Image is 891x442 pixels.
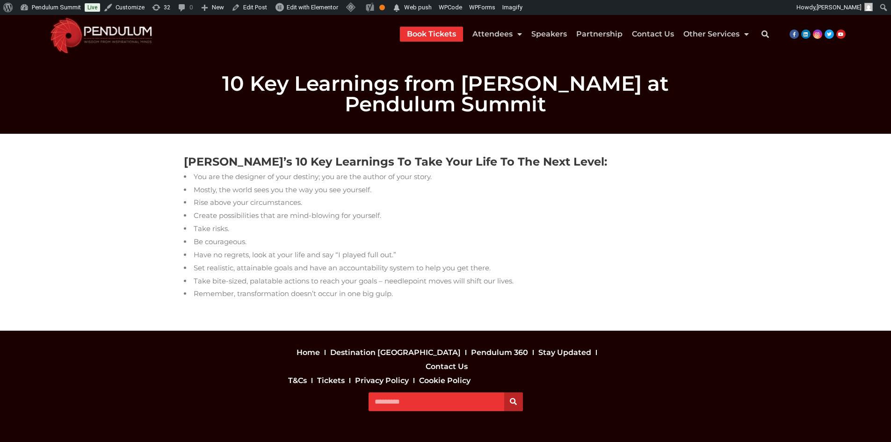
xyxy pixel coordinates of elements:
a: Home [294,346,322,360]
li: Remember, transformation doesn’t occur in one big gulp. [184,287,708,300]
a: Stay Updated [536,346,594,360]
a: Destination [GEOGRAPHIC_DATA] [328,346,463,360]
a: Privacy Policy [353,374,411,388]
a: Contact Us [423,360,470,374]
li: Rise above your circumstances. [184,196,708,209]
a: Tickets [315,374,347,388]
a: Attendees [472,27,522,42]
img: cropped-cropped-Pendulum-Summit-Logo-Website.png [44,15,158,54]
a: Speakers [531,27,567,42]
iframe: Brevo live chat [5,359,161,437]
li: Be courageous. [184,235,708,248]
li: Take risks. [184,222,708,235]
a: Cookie Policy [417,374,473,388]
button: Search [504,392,523,411]
nav: Menu [286,346,606,374]
div: Search [756,25,775,43]
h1: 10 Key Learnings from [PERSON_NAME] at Pendulum Summit [184,73,708,114]
a: T&Cs [286,374,309,388]
a: Live [85,3,100,12]
li: Set realistic, attainable goals and have an accountability system to help you get there. [184,261,708,275]
a: Other Services [683,27,749,42]
a: Pendulum 360 [469,346,530,360]
div: OK [379,5,385,10]
a: Contact Us [632,27,674,42]
h4: [PERSON_NAME]’s 10 Key Learnings To Take Your Life To The Next Level: [184,153,708,170]
li: You are the designer of your destiny; you are the author of your story. [184,170,708,183]
li: Create possibilities that are mind-blowing for yourself. [184,209,708,222]
nav: Menu [286,374,606,388]
a: Book Tickets [407,27,456,42]
span: [PERSON_NAME] [817,4,862,11]
span: Edit with Elementor [287,4,338,11]
a: Partnership [576,27,623,42]
li: Take bite-sized, palatable actions to reach your goals – needlepoint moves will shift our lives. [184,275,708,288]
li: Mostly, the world sees you the way you see yourself. [184,183,708,196]
li: Have no regrets, look at your life and say “I played full out.” [184,248,708,261]
nav: Menu [400,27,749,42]
span:  [392,1,401,14]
